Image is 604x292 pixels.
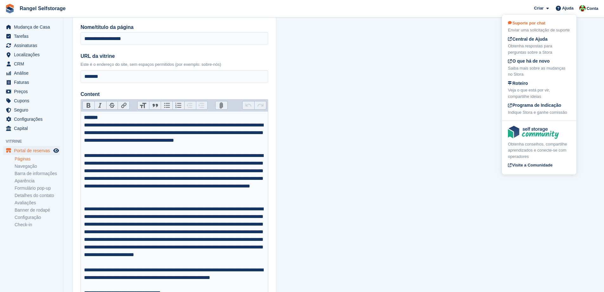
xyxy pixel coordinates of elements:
label: URL da vitrine [81,52,268,60]
span: O que há de novo [508,58,549,64]
a: menu [3,96,60,105]
a: Barra de informações [15,171,60,177]
a: menu [3,87,60,96]
button: Bullets [161,101,172,110]
a: Roteiro Veja o que está por vir, compartilhe ideias [508,80,570,100]
span: Roteiro [508,81,528,86]
div: Veja o que está por vir, compartilhe ideias [508,87,570,99]
span: Preços [14,87,52,96]
a: Loja de pré-visualização [52,147,60,154]
button: Numbers [172,101,184,110]
button: Strikethrough [106,101,118,110]
a: menu [3,146,60,155]
span: Tarefas [14,32,52,41]
span: Visite a Comunidade [508,163,553,167]
img: Fernando Ferreira [579,5,586,11]
span: Assinaturas [14,41,52,50]
label: Nome/título da página [81,24,268,31]
span: Programa de Indicação [508,103,561,108]
span: Configurações [14,115,52,124]
div: Obtenha conselhos, compartilhe aprendizados e conecte-se com operadores [508,141,570,160]
a: Banner de rodapé [15,207,60,213]
div: Indique Stora e ganhe comissão [508,109,570,116]
a: Central de Ajuda Obtenha respostas para perguntas sobre a Stora [508,36,570,56]
a: O que há de novo Saiba mais sobre as mudanças no Stora [508,58,570,78]
a: menu [3,69,60,78]
a: Aparência [15,178,60,184]
span: Vitrine [6,138,63,145]
span: Criar [534,5,543,11]
button: Quote [149,101,161,110]
a: Check-in [15,222,60,228]
a: Páginas [15,156,60,162]
button: Undo [243,101,254,110]
span: Localizações [14,50,52,59]
a: Formulário pop-up [15,185,60,191]
p: Este é o endereço do site, sem espaços permitidos (por exemplo: sobre-nós) [81,61,268,68]
a: menu [3,124,60,133]
a: menu [3,23,60,31]
span: Ajuda [562,5,574,11]
span: Análise [14,69,52,78]
a: Programa de Indicação Indique Stora e ganhe comissão [508,102,570,115]
button: Redo [254,101,266,110]
span: Cupons [14,96,52,105]
a: Detalhes do contato [15,193,60,199]
span: Central de Ajuda [508,37,548,42]
span: Portal de reservas [14,146,52,155]
img: community-logo-e120dcb29bea30313fccf008a00513ea5fe9ad107b9d62852cae38739ed8438e.svg [508,126,559,139]
button: Heading [138,101,149,110]
button: Decrease Level [184,101,196,110]
button: Bold [83,101,94,110]
a: menu [3,50,60,59]
a: Navegação [15,163,60,169]
label: Content [81,91,268,98]
span: Suporte por chat [508,21,545,25]
button: Attach Files [216,101,227,110]
a: menu [3,115,60,124]
img: stora-icon-8386f47178a22dfd0bd8f6a31ec36ba5ce8667c1dd55bd0f319d3a0aa187defe.svg [5,4,15,13]
a: menu [3,41,60,50]
a: Rangel Selfstorage [17,3,68,14]
span: Faturas [14,78,52,87]
a: menu [3,59,60,68]
span: Seguro [14,105,52,114]
a: Obtenha conselhos, compartilhe aprendizados e conecte-se com operadores Visite a Comunidade [508,126,570,169]
span: Mudança de Casa [14,23,52,31]
button: Link [118,101,129,110]
button: Increase Level [196,101,208,110]
a: menu [3,32,60,41]
span: Capital [14,124,52,133]
a: Avaliações [15,200,60,206]
span: Conta [587,5,598,12]
a: Configuração [15,214,60,221]
span: CRM [14,59,52,68]
div: Obtenha respostas para perguntas sobre a Stora [508,43,570,55]
div: Saiba mais sobre as mudanças no Stora [508,65,570,78]
a: menu [3,105,60,114]
div: Enviar uma solicitação de suporte [508,27,570,33]
a: menu [3,78,60,87]
button: Italic [94,101,106,110]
